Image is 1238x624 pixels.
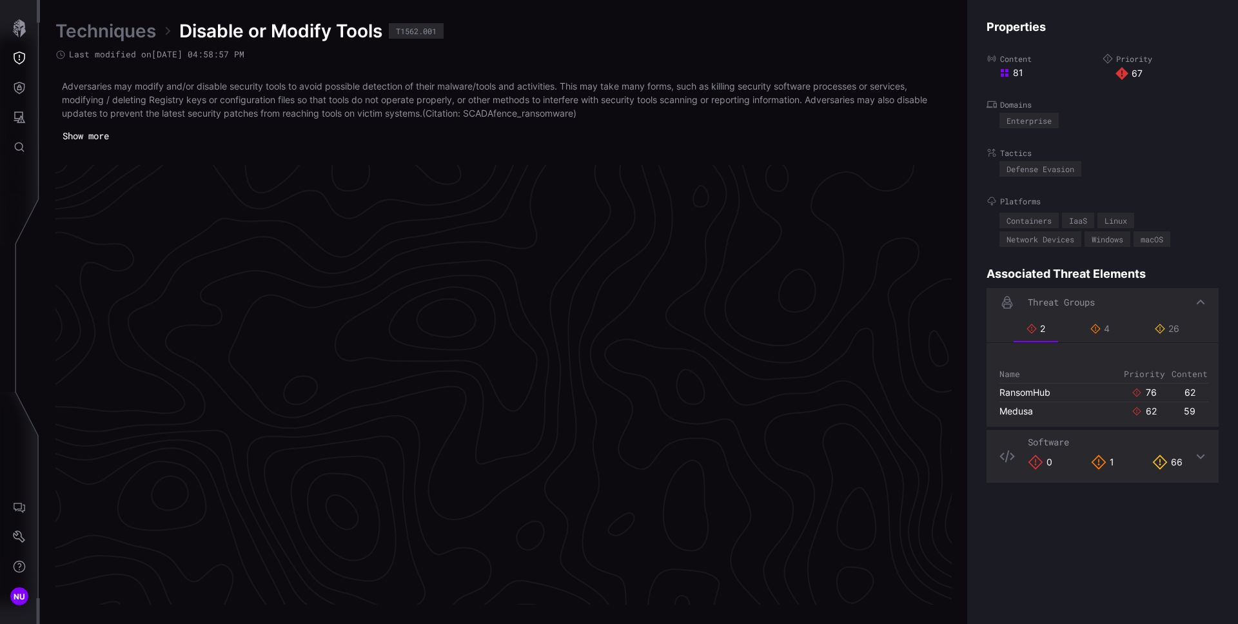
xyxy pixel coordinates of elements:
div: 81 [999,67,1103,79]
div: Name [999,369,1119,380]
div: 62 [1184,387,1195,398]
div: IaaS [1069,217,1087,224]
label: Tactics [987,148,1219,158]
span: Disable or Modify Tools [179,19,382,43]
div: T1562.001 [396,27,437,35]
div: 66 [1152,454,1183,470]
span: Last modified on [69,49,244,60]
a: Techniques [55,19,156,43]
div: Priority [1124,369,1165,380]
div: 59 [1184,405,1195,417]
div: 26 [1155,323,1179,335]
div: 67 [1115,67,1219,80]
p: Adversaries may modify and/or disable security tools to avoid possible detection of their malware... [62,79,945,120]
button: NU [1,581,38,611]
div: 4 [1090,323,1110,335]
span: Software [1028,436,1069,448]
div: 62 [1146,405,1157,417]
div: Defense Evasion [1007,165,1074,173]
div: 2 [1027,323,1045,335]
span: NU [14,590,26,603]
div: 76 [1146,387,1157,398]
label: Platforms [987,196,1219,206]
label: Content [987,54,1103,64]
button: Show more [55,126,116,146]
div: Windows [1092,235,1123,243]
div: 0 [1028,454,1052,470]
span: Threat Groups [1028,296,1095,308]
div: Containers [1007,217,1052,224]
div: Network Devices [1007,235,1074,243]
div: Content [1172,369,1208,380]
label: Domains [987,99,1219,110]
div: macOS [1141,235,1163,243]
time: [DATE] 04:58:57 PM [152,48,244,60]
h4: Associated Threat Elements [987,266,1219,281]
h4: Properties [987,19,1219,34]
div: 1 [1091,454,1114,470]
div: Linux [1105,217,1127,224]
label: Priority [1103,54,1219,64]
div: Enterprise [1007,117,1052,124]
a: RansomHub [999,387,1050,398]
a: Medusa [999,405,1033,416]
